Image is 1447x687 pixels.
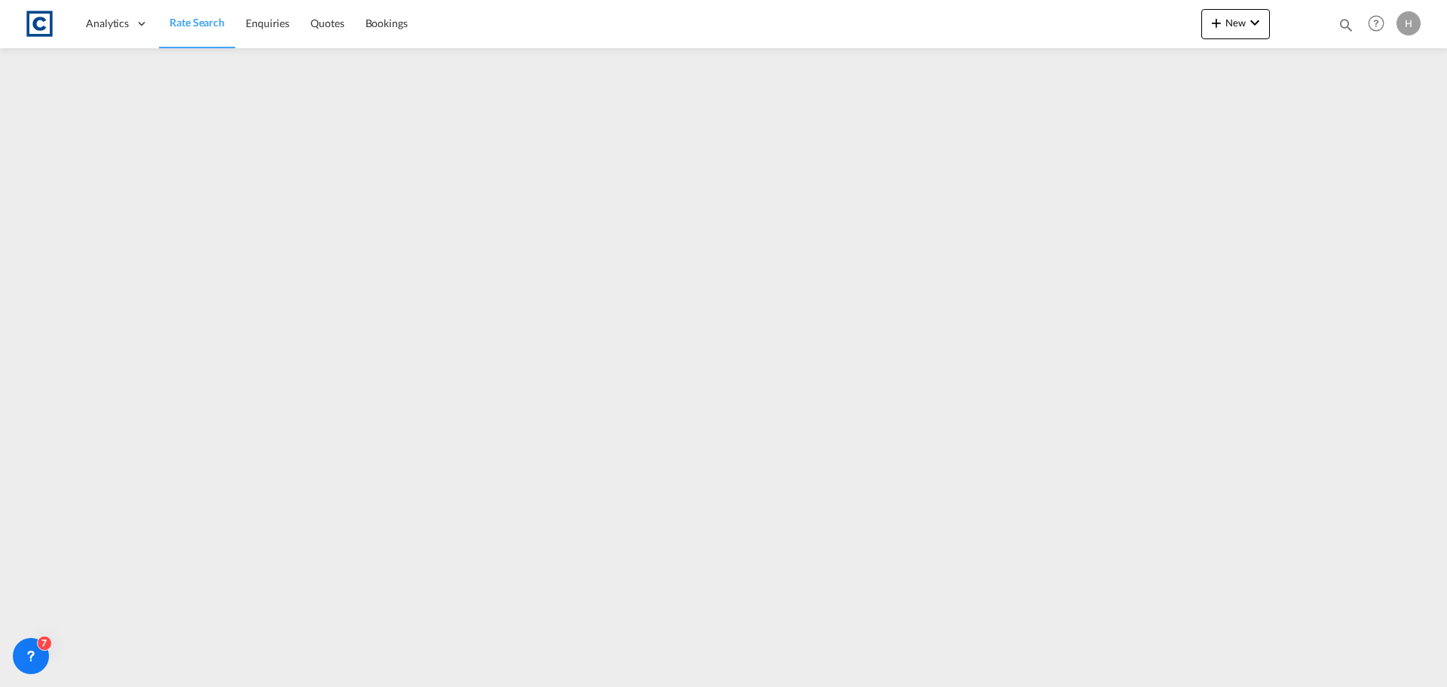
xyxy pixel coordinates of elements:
[1397,11,1421,35] div: H
[1246,14,1264,32] md-icon: icon-chevron-down
[311,17,344,29] span: Quotes
[170,16,225,29] span: Rate Search
[366,17,408,29] span: Bookings
[1201,9,1270,39] button: icon-plus 400-fgNewicon-chevron-down
[1363,11,1397,38] div: Help
[1207,14,1225,32] md-icon: icon-plus 400-fg
[1363,11,1389,36] span: Help
[1338,17,1354,33] md-icon: icon-magnify
[1207,17,1264,29] span: New
[1338,17,1354,39] div: icon-magnify
[23,7,57,41] img: 1fdb9190129311efbfaf67cbb4249bed.jpeg
[246,17,289,29] span: Enquiries
[86,16,129,31] span: Analytics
